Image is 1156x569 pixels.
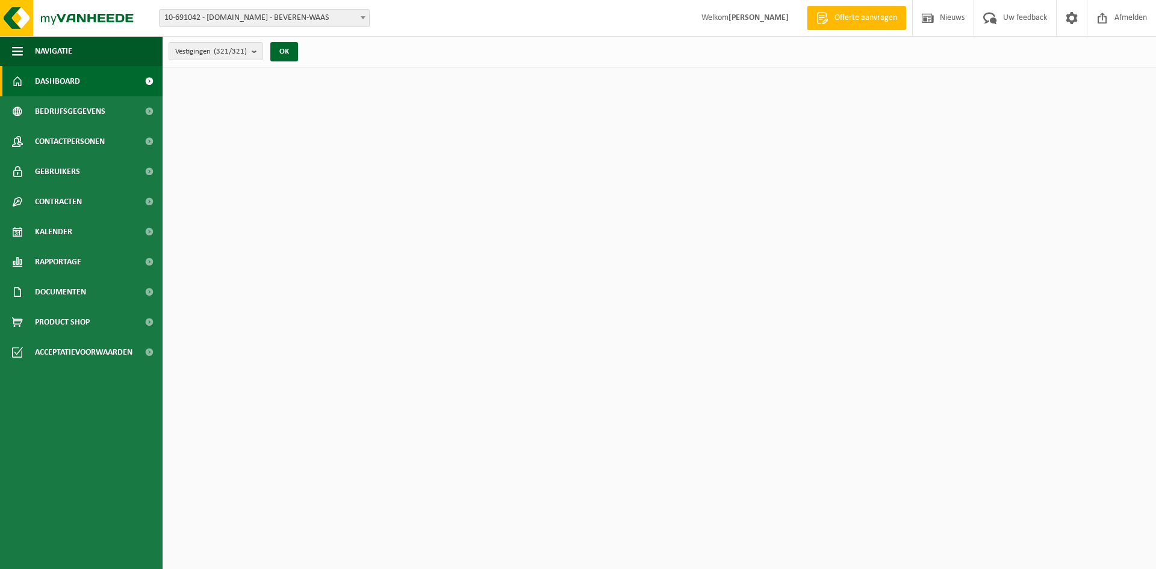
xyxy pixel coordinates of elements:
span: Product Shop [35,307,90,337]
a: Offerte aanvragen [807,6,906,30]
count: (321/321) [214,48,247,55]
span: Contactpersonen [35,126,105,157]
span: 10-691042 - LAMMERTYN.NET - BEVEREN-WAAS [160,10,369,26]
span: Navigatie [35,36,72,66]
button: Vestigingen(321/321) [169,42,263,60]
span: Documenten [35,277,86,307]
span: Dashboard [35,66,80,96]
span: 10-691042 - LAMMERTYN.NET - BEVEREN-WAAS [159,9,370,27]
strong: [PERSON_NAME] [729,13,789,22]
span: Rapportage [35,247,81,277]
span: Gebruikers [35,157,80,187]
span: Kalender [35,217,72,247]
span: Offerte aanvragen [831,12,900,24]
span: Contracten [35,187,82,217]
button: OK [270,42,298,61]
span: Bedrijfsgegevens [35,96,105,126]
span: Vestigingen [175,43,247,61]
span: Acceptatievoorwaarden [35,337,132,367]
